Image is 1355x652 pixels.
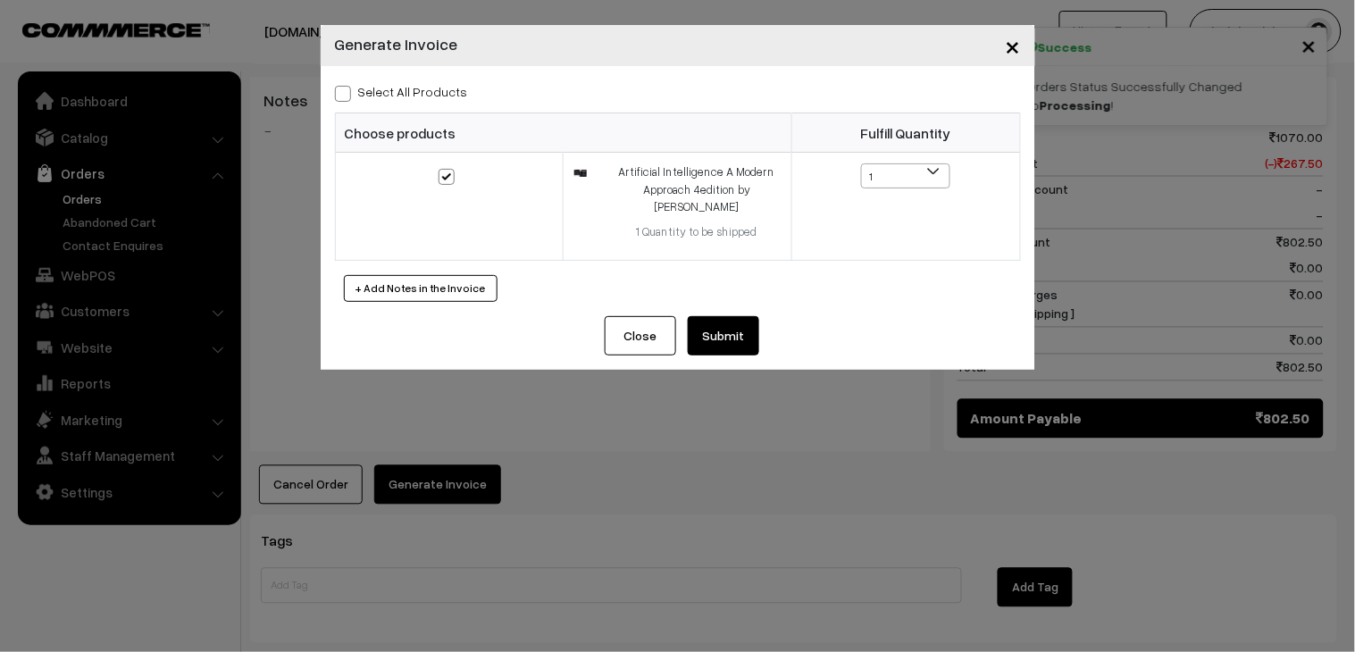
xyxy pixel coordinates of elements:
button: Submit [688,316,759,355]
button: Close [605,316,676,355]
div: Artificial Intelligence A Modern Approach 4edition by [PERSON_NAME] [614,163,781,216]
div: 1 Quantity to be shipped [614,223,781,241]
span: × [1006,29,1021,62]
span: 1 [862,164,949,189]
button: + Add Notes in the Invoice [344,275,498,302]
h4: Generate Invoice [335,32,458,56]
th: Fulfill Quantity [791,113,1020,153]
span: 1 [861,163,950,188]
th: Choose products [335,113,791,153]
label: Select all Products [335,82,468,101]
img: 175387845423029789356063570.jpg [574,170,586,177]
button: Close [991,18,1035,73]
